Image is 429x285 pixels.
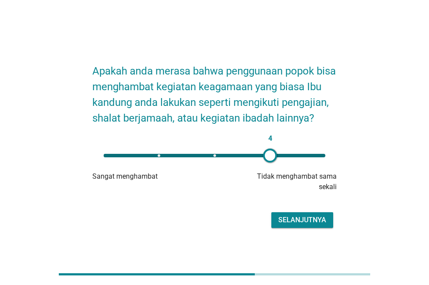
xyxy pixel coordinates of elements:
span: 4 [266,132,274,145]
div: Tidak menghambat sama sekali [255,171,337,192]
div: Sangat menghambat [92,171,174,182]
button: Selanjutnya [271,212,333,228]
div: Selanjutnya [278,215,326,225]
h2: Apakah anda merasa bahwa penggunaan popok bisa menghambat kegiatan keagamaan yang biasa Ibu kandu... [92,54,337,126]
